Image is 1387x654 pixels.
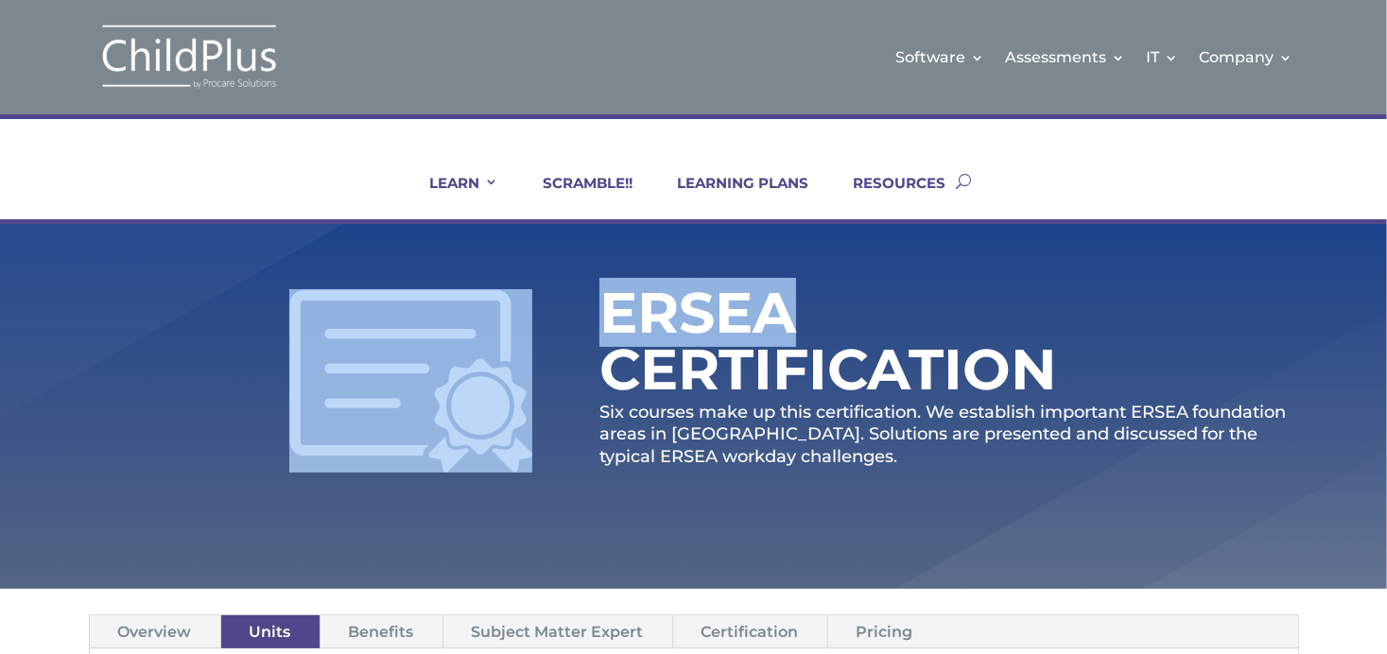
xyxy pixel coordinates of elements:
[1199,19,1292,95] a: Company
[443,615,672,648] a: Subject Matter Expert
[221,615,320,648] a: Units
[1146,19,1178,95] a: IT
[406,174,498,219] a: LEARN
[828,615,942,648] a: Pricing
[653,174,808,219] a: LEARNING PLANS
[90,615,220,648] a: Overview
[673,615,827,648] a: Certification
[519,174,633,219] a: SCRAMBLE!!
[895,19,984,95] a: Software
[599,284,1101,407] h1: ERSEA Certification
[599,402,1299,468] p: Six courses make up this certification. We establish important ERSEA foundation areas in [GEOGRAP...
[829,174,945,219] a: RESOURCES
[1005,19,1125,95] a: Assessments
[321,615,442,648] a: Benefits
